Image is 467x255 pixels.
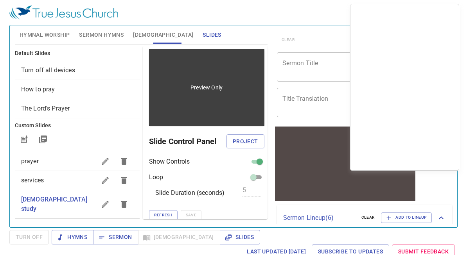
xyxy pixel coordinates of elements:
[21,177,44,184] span: services
[203,30,221,40] span: Slides
[15,61,140,80] div: Turn off all devices
[226,134,264,149] button: Project
[58,232,87,242] span: Hymns
[149,210,178,220] button: Refresh
[15,190,140,218] div: [DEMOGRAPHIC_DATA] study
[21,105,70,112] span: [object Object]
[348,5,409,20] button: Select a tutorial
[9,5,118,20] img: True Jesus Church
[99,232,132,242] span: Sermon
[154,212,172,219] span: Refresh
[15,121,140,130] h6: Custom Slides
[226,232,254,242] span: Slides
[155,188,225,198] p: Slide Duration (seconds)
[52,230,93,244] button: Hymns
[149,157,190,166] p: Show Controls
[21,86,55,93] span: [object Object]
[220,230,260,244] button: Slides
[233,137,258,146] span: Project
[15,99,140,118] div: The Lord's Prayer
[21,196,88,212] span: bible study
[15,171,140,190] div: services
[149,135,226,148] h6: Slide Control Panel
[149,173,163,182] p: Loop
[15,49,140,58] h6: Default Slides
[361,214,375,221] span: clear
[20,30,70,40] span: Hymnal Worship
[357,213,380,222] button: clear
[386,214,427,221] span: Add to Lineup
[15,152,140,171] div: prayer
[274,125,417,202] iframe: from-child
[283,213,355,223] p: Sermon Lineup ( 6 )
[15,80,140,99] div: How to pray
[381,212,432,223] button: Add to Lineup
[277,205,453,230] div: Sermon Lineup(6)clearAdd to Lineup
[190,84,223,91] p: Preview Only
[79,30,124,40] span: Sermon Hymns
[133,30,193,40] span: [DEMOGRAPHIC_DATA]
[21,66,75,74] span: [object Object]
[21,157,39,165] span: prayer
[93,230,138,244] button: Sermon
